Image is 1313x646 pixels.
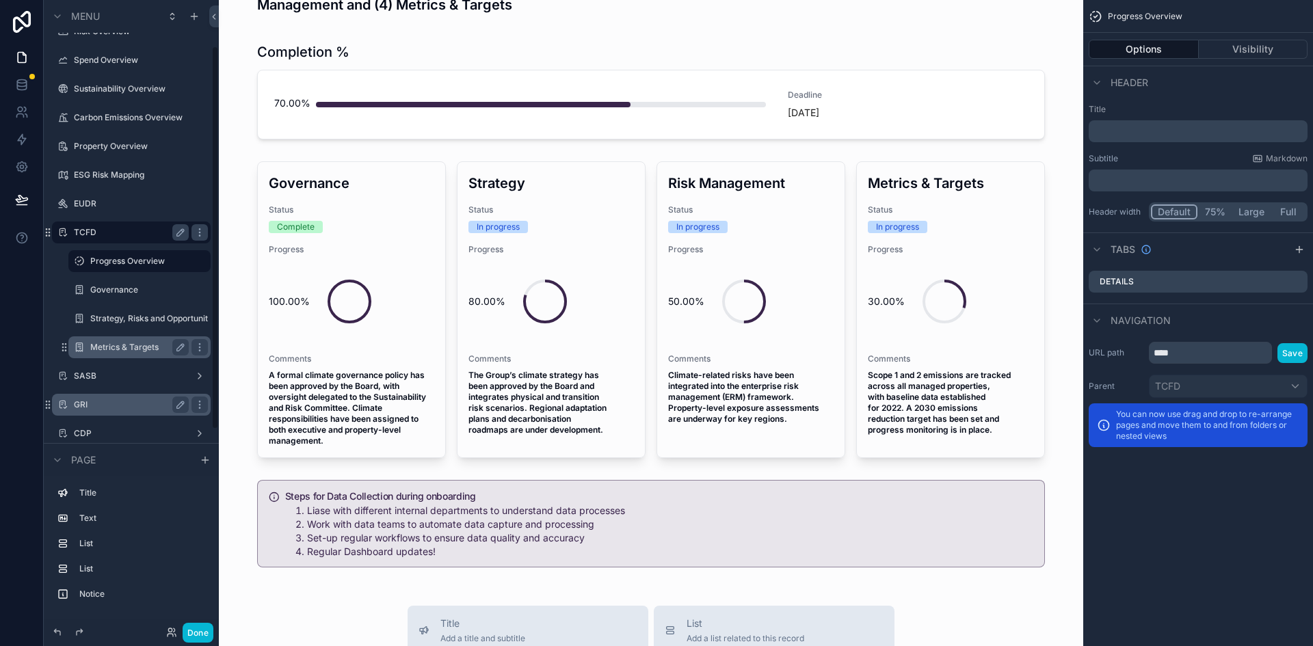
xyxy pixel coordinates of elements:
label: Title [1089,104,1308,115]
button: Full [1271,204,1305,219]
span: Navigation [1111,314,1171,327]
label: Details [1100,276,1134,287]
label: Text [79,513,205,524]
label: Strategy, Risks and Opportunities [90,313,208,324]
span: TCFD [1155,379,1180,393]
p: You can now use drag and drop to re-arrange pages and move them to and from folders or nested views [1116,409,1299,442]
label: Progress Overview [90,256,202,267]
label: Header width [1089,206,1143,217]
span: Add a list related to this record [687,633,804,644]
button: Options [1089,40,1199,59]
span: Menu [71,10,100,23]
button: TCFD [1149,375,1308,398]
label: List [79,563,205,574]
div: scrollable content [1089,120,1308,142]
label: EUDR [74,198,208,209]
button: Visibility [1199,40,1308,59]
div: scrollable content [44,476,219,619]
button: Large [1232,204,1271,219]
button: Done [183,623,213,643]
label: Title [79,487,205,498]
label: List [79,538,205,549]
label: Subtitle [1089,153,1118,164]
button: 75% [1197,204,1232,219]
label: Parent [1089,381,1143,392]
label: ESG Risk Mapping [74,170,208,180]
label: Governance [90,284,208,295]
label: URL path [1089,347,1143,358]
span: Header [1111,76,1148,90]
label: TCFD [74,227,183,238]
button: Default [1151,204,1197,219]
label: Sustainability Overview [74,83,208,94]
button: Save [1277,343,1308,363]
span: Add a title and subtitle [440,633,525,644]
label: Metrics & Targets [90,342,183,353]
span: Tabs [1111,243,1135,256]
label: Spend Overview [74,55,208,66]
label: Carbon Emissions Overview [74,112,208,123]
div: scrollable content [1089,170,1308,191]
a: Markdown [1252,153,1308,164]
span: Page [71,453,96,467]
label: Property Overview [74,141,208,152]
label: GRI [74,399,183,410]
label: Notice [79,589,205,600]
span: List [687,617,804,630]
span: Title [440,617,525,630]
label: CDP [74,428,189,439]
span: Markdown [1266,153,1308,164]
span: Progress Overview [1108,11,1182,22]
label: SASB [74,371,189,381]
